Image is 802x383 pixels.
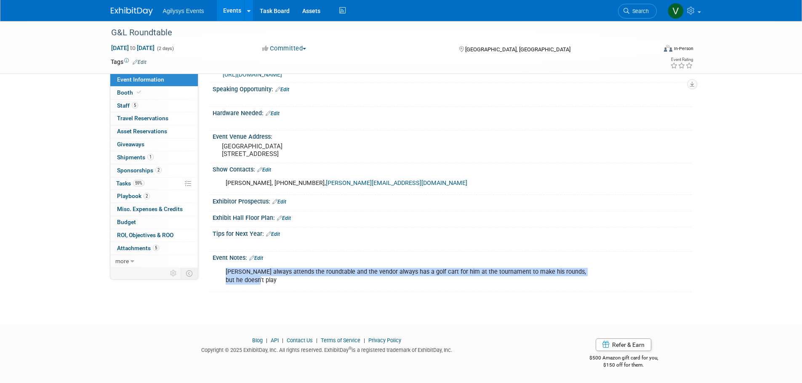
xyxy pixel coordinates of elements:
div: Exhibitor Prospectus: [213,195,692,206]
div: [PERSON_NAME], [PHONE_NUMBER], [220,175,599,192]
div: Event Venue Address: [213,130,692,141]
span: 5 [132,102,138,108]
pre: [GEOGRAPHIC_DATA] [STREET_ADDRESS] [222,143,403,158]
span: Attachments [117,245,159,251]
span: | [264,337,269,343]
a: Edit [275,87,289,92]
div: Event Rating [670,58,693,62]
span: Shipments [117,154,154,161]
div: [PERSON_NAME] always attends the roundtable and the vendor always has a golf cart for him at the ... [220,264,599,289]
a: Playbook2 [110,190,198,203]
a: Edit [257,167,271,173]
span: 1 [147,154,154,160]
span: Travel Reservations [117,115,168,122]
a: Staff5 [110,100,198,112]
a: Travel Reservations [110,112,198,125]
div: Hardware Needed: [213,107,692,118]
span: | [280,337,285,343]
span: to [129,45,137,51]
a: Contact Us [287,337,313,343]
a: Attachments5 [110,242,198,255]
a: [PERSON_NAME][EMAIL_ADDRESS][DOMAIN_NAME] [326,180,467,187]
div: $500 Amazon gift card for you, [556,349,692,368]
span: | [362,337,367,343]
span: 59% [133,180,144,186]
a: Edit [133,59,147,65]
span: | [314,337,320,343]
a: Shipments1 [110,151,198,164]
a: Asset Reservations [110,125,198,138]
td: Toggle Event Tabs [181,268,198,279]
span: Budget [117,219,136,225]
a: API [271,337,279,343]
span: Asset Reservations [117,128,167,135]
div: $150 off for them. [556,362,692,369]
div: Event Format [607,44,694,56]
span: [DATE] [DATE] [111,44,155,52]
span: Search [629,8,649,14]
a: Edit [277,215,291,221]
div: Speaking Opportunity: [213,83,692,94]
a: Terms of Service [321,337,360,343]
div: Exhibit Hall Floor Plan: [213,211,692,222]
span: Staff [117,102,138,109]
div: Tips for Next Year: [213,227,692,238]
sup: ® [349,346,352,351]
button: Committed [259,44,309,53]
span: Sponsorships [117,167,162,174]
td: Tags [111,58,147,66]
span: Event Information [117,76,164,83]
span: (2 days) [156,46,174,51]
a: Search [618,4,657,18]
a: more [110,255,198,268]
a: Budget [110,216,198,229]
i: Booth reservation complete [137,90,141,95]
a: Tasks59% [110,177,198,190]
div: Event Notes: [213,251,692,262]
span: 2 [155,167,162,173]
span: Agilysys Events [163,8,204,14]
span: more [115,258,129,264]
a: Edit [266,231,280,237]
a: Edit [272,199,286,205]
a: Booth [110,87,198,99]
a: Edit [266,111,280,116]
a: [URL][DOMAIN_NAME] [223,71,282,78]
span: Playbook [117,193,150,199]
img: ExhibitDay [111,7,153,16]
div: In-Person [674,45,693,52]
a: Misc. Expenses & Credits [110,203,198,216]
span: Giveaways [117,141,144,148]
a: Blog [252,337,263,343]
span: ROI, Objectives & ROO [117,232,173,238]
span: [GEOGRAPHIC_DATA], [GEOGRAPHIC_DATA] [465,46,570,53]
a: Refer & Earn [596,338,651,351]
a: Privacy Policy [368,337,401,343]
a: Event Information [110,74,198,86]
div: G&L Roundtable [108,25,644,40]
a: ROI, Objectives & ROO [110,229,198,242]
div: Show Contacts: [213,163,692,174]
a: Giveaways [110,138,198,151]
span: 5 [153,245,159,251]
div: Copyright © 2025 ExhibitDay, Inc. All rights reserved. ExhibitDay is a registered trademark of Ex... [111,344,544,354]
span: Booth [117,89,143,96]
span: Misc. Expenses & Credits [117,206,183,212]
a: Sponsorships2 [110,164,198,177]
span: Tasks [116,180,144,187]
a: Edit [249,255,263,261]
span: 2 [144,193,150,199]
img: Vaitiare Munoz [668,3,684,19]
img: Format-Inperson.png [664,45,672,52]
td: Personalize Event Tab Strip [166,268,181,279]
